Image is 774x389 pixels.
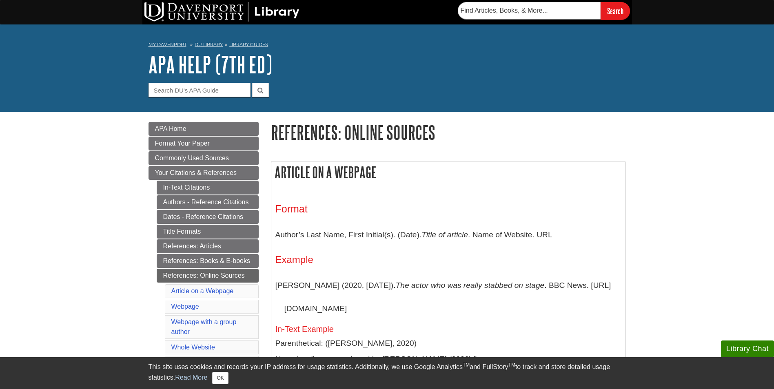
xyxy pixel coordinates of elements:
a: APA Home [149,122,259,136]
h5: In-Text Example [275,325,621,334]
a: Your Citations & References [149,166,259,180]
nav: breadcrumb [149,39,626,52]
a: Authors - Reference Citations [157,195,259,209]
p: Author’s Last Name, First Initial(s). (Date). . Name of Website. URL [275,223,621,247]
h3: Format [275,203,621,215]
input: Find Articles, Books, & More... [458,2,601,19]
p: [PERSON_NAME] (2020, [DATE]). . BBC News. [URL][DOMAIN_NAME] [275,274,621,320]
a: Webpage [171,303,199,310]
input: Search [601,2,630,20]
span: APA Home [155,125,186,132]
p: Narrative: "... as mentioned by [PERSON_NAME] (2020)," [275,354,621,365]
a: Dates - Reference Citations [157,210,259,224]
a: References: Books & E-books [157,254,259,268]
a: Webpage with a group author [171,318,237,335]
a: My Davenport [149,41,186,48]
input: Search DU's APA Guide [149,83,251,97]
span: Format Your Paper [155,140,210,147]
button: Library Chat [721,340,774,357]
i: The actor who was really stabbed on stage [396,281,545,290]
h2: Article on a Webpage [271,161,625,183]
h4: Example [275,254,621,265]
a: APA Help (7th Ed) [149,52,272,77]
p: Parenthetical: ([PERSON_NAME], 2020) [275,338,621,349]
span: Commonly Used Sources [155,155,229,161]
a: Article on a Webpage [171,287,234,294]
form: Searches DU Library's articles, books, and more [458,2,630,20]
a: Whole Website [171,344,215,351]
h1: References: Online Sources [271,122,626,143]
a: Title Formats [157,225,259,239]
img: DU Library [144,2,299,22]
span: Your Citations & References [155,169,237,176]
a: In-Text Citations [157,181,259,194]
sup: TM [463,362,470,368]
div: This site uses cookies and records your IP address for usage statistics. Additionally, we use Goo... [149,362,626,384]
button: Close [212,372,228,384]
a: Format Your Paper [149,137,259,150]
i: Title of article [421,230,468,239]
a: Commonly Used Sources [149,151,259,165]
a: Read More [175,374,207,381]
a: Library Guides [229,42,268,47]
a: DU Library [195,42,223,47]
a: References: Articles [157,239,259,253]
sup: TM [508,362,515,368]
a: References: Online Sources [157,269,259,283]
